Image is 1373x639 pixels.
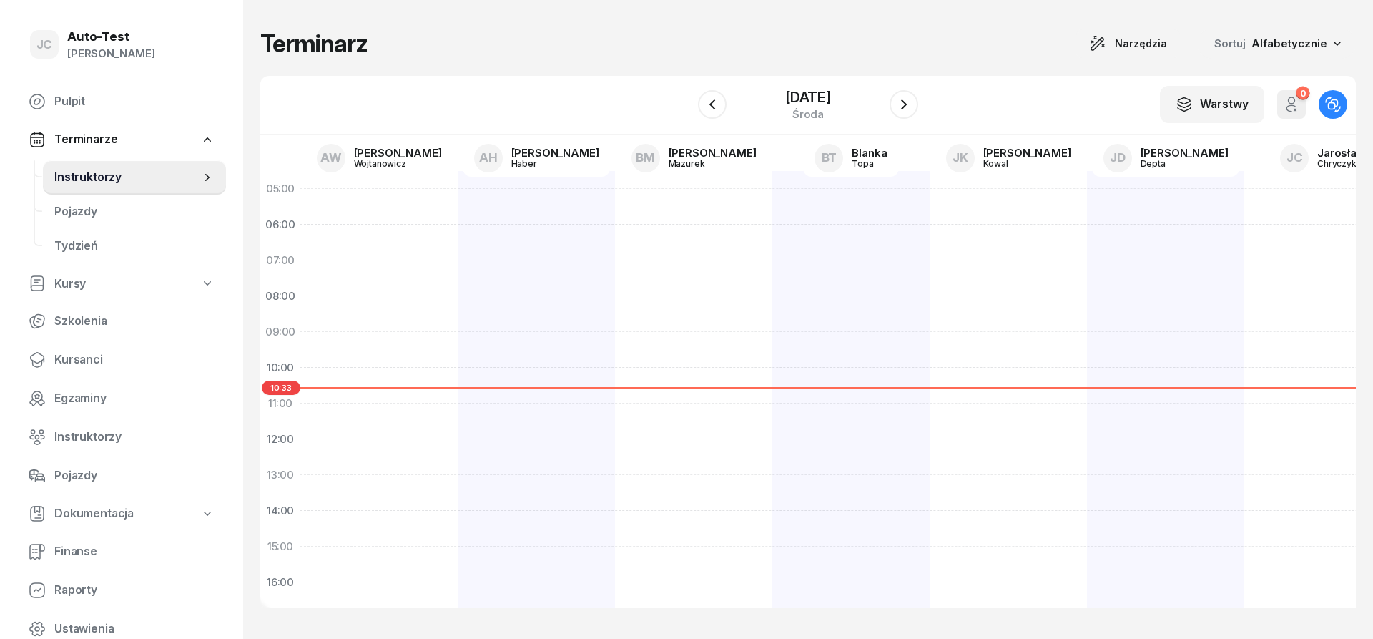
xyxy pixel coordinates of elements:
[1197,29,1356,59] button: Sortuj Alfabetycznie
[463,140,611,177] a: AH[PERSON_NAME]Haber
[669,147,757,158] div: [PERSON_NAME]
[36,39,53,51] span: JC
[1286,152,1303,164] span: JC
[803,140,898,177] a: BTBlankaTopa
[260,386,300,421] div: 11:00
[1214,34,1249,53] span: Sortuj
[54,428,215,447] span: Instruktorzy
[1317,159,1366,168] div: Chryczyk
[260,565,300,600] div: 16:00
[260,421,300,457] div: 12:00
[67,44,155,63] div: [PERSON_NAME]
[511,147,599,158] div: [PERSON_NAME]
[43,160,226,195] a: Instruktorzy
[260,457,300,493] div: 13:00
[669,159,737,168] div: Mazurek
[43,229,226,263] a: Tydzień
[1076,29,1180,58] button: Narzędzia
[260,278,300,314] div: 08:00
[260,31,368,57] h1: Terminarz
[983,159,1052,168] div: Kowal
[983,147,1071,158] div: [PERSON_NAME]
[17,459,226,493] a: Pojazdy
[67,31,155,43] div: Auto-Test
[260,600,300,636] div: 17:00
[511,159,580,168] div: Haber
[17,84,226,119] a: Pulpit
[17,304,226,338] a: Szkolenia
[1176,95,1249,114] div: Warstwy
[260,493,300,529] div: 14:00
[1277,90,1306,119] button: 0
[320,152,342,164] span: AW
[260,207,300,243] div: 06:00
[54,275,86,293] span: Kursy
[54,312,215,331] span: Szkolenia
[620,140,768,177] a: BM[PERSON_NAME]Mazurek
[54,92,215,111] span: Pulpit
[479,152,498,164] span: AH
[17,381,226,416] a: Egzaminy
[260,171,300,207] div: 05:00
[17,268,226,301] a: Kursy
[785,90,831,104] div: [DATE]
[852,159,887,168] div: Topa
[852,147,887,158] div: Blanka
[822,152,837,164] span: BT
[54,203,215,221] span: Pojazdy
[54,389,215,408] span: Egzaminy
[1251,36,1327,50] span: Alfabetycznie
[54,351,215,369] span: Kursanci
[354,147,442,158] div: [PERSON_NAME]
[54,581,215,600] span: Raporty
[1092,140,1240,177] a: JD[PERSON_NAME]Depta
[354,159,423,168] div: Wojtanowicz
[54,130,117,149] span: Terminarze
[17,343,226,377] a: Kursanci
[260,350,300,386] div: 10:00
[1110,152,1126,164] span: JD
[260,529,300,565] div: 15:00
[17,420,226,454] a: Instruktorzy
[260,243,300,278] div: 07:00
[935,140,1083,177] a: JK[PERSON_NAME]Kowal
[262,381,300,395] span: 10:33
[17,573,226,608] a: Raporty
[54,467,215,485] span: Pojazdy
[260,314,300,350] div: 09:00
[54,237,215,255] span: Tydzień
[1296,87,1309,100] div: 0
[54,504,134,523] span: Dokumentacja
[1317,147,1366,158] div: Jarosław
[305,140,453,177] a: AW[PERSON_NAME]Wojtanowicz
[43,195,226,229] a: Pojazdy
[54,620,215,638] span: Ustawienia
[54,168,200,187] span: Instruktorzy
[636,152,655,164] span: BM
[1115,35,1167,52] span: Narzędzia
[1160,86,1264,123] button: Warstwy
[1141,147,1229,158] div: [PERSON_NAME]
[785,109,831,119] div: środa
[953,152,968,164] span: JK
[54,542,215,561] span: Finanse
[1141,159,1209,168] div: Depta
[17,497,226,530] a: Dokumentacja
[17,535,226,569] a: Finanse
[17,123,226,156] a: Terminarze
